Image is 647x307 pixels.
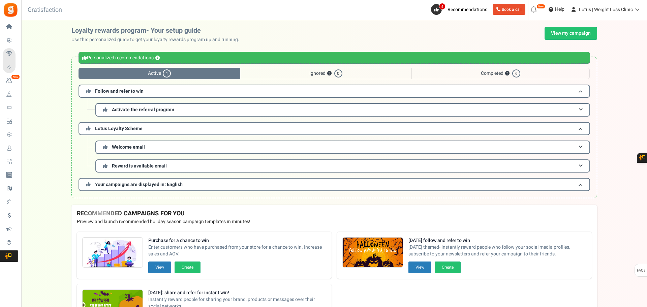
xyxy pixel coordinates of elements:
em: New [536,4,545,9]
span: Completed [411,68,590,79]
a: View my campaign [545,27,597,40]
a: Book a call [493,4,525,15]
span: Help [553,6,564,13]
span: Reward is available email [112,162,167,170]
span: Your campaigns are displayed in: English [95,181,183,188]
img: Recommended Campaigns [343,238,403,268]
a: New [3,75,18,87]
strong: [DATE] follow and refer to win [408,237,586,244]
span: Welcome email [112,144,145,151]
h2: Loyalty rewards program- Your setup guide [71,27,245,34]
span: [DATE] themed- Instantly reward people who follow your social media profiles, subscribe to your n... [408,244,586,257]
button: Create [435,262,461,273]
button: View [408,262,431,273]
span: Lotus | Weight Loss Clinic [579,6,633,13]
button: Create [175,262,201,273]
img: Gratisfaction [3,2,18,18]
span: 0 [334,69,342,78]
img: Recommended Campaigns [83,238,143,268]
h3: Gratisfaction [20,3,69,17]
button: ? [155,56,160,60]
strong: [DATE]: share and refer for instant win! [148,289,326,296]
button: ? [327,71,332,76]
button: ? [505,71,510,76]
span: Follow and refer to win [95,88,144,95]
span: Lotus Loyalty Scheme [95,125,143,132]
button: View [148,262,171,273]
p: Preview and launch recommended holiday season campaign templates in minutes! [77,218,592,225]
strong: Purchase for a chance to win [148,237,326,244]
p: Use this personalized guide to get your loyalty rewards program up and running. [71,36,245,43]
span: 4 [439,3,445,10]
span: Active [79,68,240,79]
h4: RECOMMENDED CAMPAIGNS FOR YOU [77,210,592,217]
span: Ignored [240,68,411,79]
span: FAQs [637,264,646,277]
div: Personalized recommendations [79,52,590,64]
a: Help [546,4,567,15]
span: 6 [512,69,520,78]
em: New [11,74,20,79]
span: Enter customers who have purchased from your store for a chance to win. Increase sales and AOV. [148,244,326,257]
a: 4 Recommendations [431,4,490,15]
span: 4 [163,69,171,78]
span: Recommendations [448,6,487,13]
span: Activate the referral program [112,106,174,113]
